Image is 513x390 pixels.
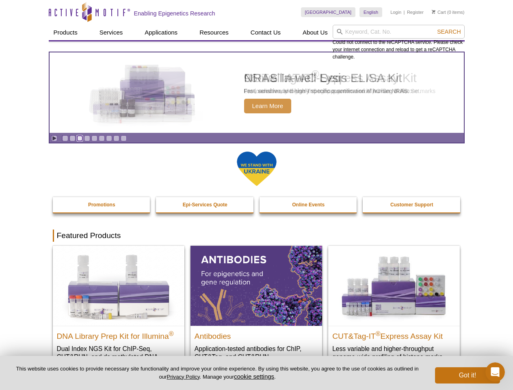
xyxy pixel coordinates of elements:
[190,246,322,325] img: All Antibodies
[53,230,461,242] h2: Featured Products
[169,330,174,337] sup: ®
[99,135,105,141] a: Go to slide 6
[333,25,465,61] div: Could not connect to the reCAPTCHA service. Please check your internet connection and reload to g...
[84,135,90,141] a: Go to slide 4
[53,246,184,377] a: DNA Library Prep Kit for Illumina DNA Library Prep Kit for Illumina® Dual Index NGS Kit for ChIP-...
[435,28,463,35] button: Search
[91,135,97,141] a: Go to slide 5
[13,365,422,381] p: This website uses cookies to provide necessary site functionality and improve your online experie...
[301,7,356,17] a: [GEOGRAPHIC_DATA]
[432,9,446,15] a: Cart
[246,25,286,40] a: Contact Us
[106,135,112,141] a: Go to slide 7
[140,25,182,40] a: Applications
[404,7,405,17] li: |
[363,197,461,212] a: Customer Support
[195,328,318,340] h2: Antibodies
[53,246,184,325] img: DNA Library Prep Kit for Illumina
[69,135,76,141] a: Go to slide 2
[260,197,358,212] a: Online Events
[332,344,456,361] p: Less variable and higher-throughput genome-wide profiling of histone marks​.
[390,9,401,15] a: Login
[407,9,424,15] a: Register
[77,135,83,141] a: Go to slide 3
[57,344,180,369] p: Dual Index NGS Kit for ChIP-Seq, CUT&RUN, and ds methylated DNA assays.
[298,25,333,40] a: About Us
[183,202,227,208] strong: Epi-Services Quote
[121,135,127,141] a: Go to slide 9
[390,202,433,208] strong: Customer Support
[376,330,381,337] sup: ®
[167,374,199,380] a: Privacy Policy
[333,25,465,39] input: Keyword, Cat. No.
[134,10,215,17] h2: Enabling Epigenetics Research
[113,135,119,141] a: Go to slide 8
[234,373,274,380] button: cookie settings
[51,135,57,141] a: Toggle autoplay
[195,344,318,361] p: Application-tested antibodies for ChIP, CUT&Tag, and CUT&RUN.
[292,202,325,208] strong: Online Events
[49,25,82,40] a: Products
[88,202,115,208] strong: Promotions
[156,197,254,212] a: Epi-Services Quote
[62,135,68,141] a: Go to slide 1
[95,25,128,40] a: Services
[485,362,505,382] iframe: Intercom live chat
[57,328,180,340] h2: DNA Library Prep Kit for Illumina
[328,246,460,369] a: CUT&Tag-IT® Express Assay Kit CUT&Tag-IT®Express Assay Kit Less variable and higher-throughput ge...
[435,367,500,383] button: Got it!
[53,197,151,212] a: Promotions
[328,246,460,325] img: CUT&Tag-IT® Express Assay Kit
[432,7,465,17] li: (0 items)
[359,7,382,17] a: English
[190,246,322,369] a: All Antibodies Antibodies Application-tested antibodies for ChIP, CUT&Tag, and CUT&RUN.
[195,25,234,40] a: Resources
[437,28,461,35] span: Search
[236,151,277,187] img: We Stand With Ukraine
[432,10,435,14] img: Your Cart
[332,328,456,340] h2: CUT&Tag-IT Express Assay Kit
